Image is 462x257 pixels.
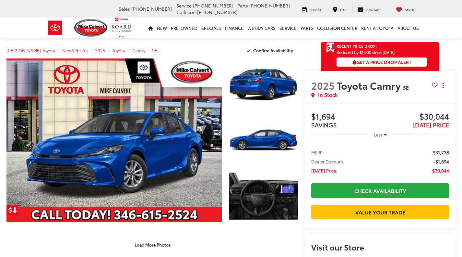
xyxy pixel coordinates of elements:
a: New Vehicles [62,47,88,53]
span: $30,044 [432,167,449,174]
span: Dealer Discount [311,158,343,165]
a: Contact [352,6,386,12]
span: [DATE] Price: [311,167,337,174]
span: Collision [176,9,196,15]
span: Contact [366,7,381,12]
span: In Stock [318,91,338,98]
a: Rent a Toyota [359,18,396,38]
span: Service [176,2,192,9]
a: Service [297,6,326,12]
img: Mike Calvert Toyota [74,19,109,37]
a: Home [146,18,155,38]
a: Toyota [112,47,125,53]
a: Value Your Trade [311,205,449,219]
a: Expand Photo 2 [229,114,298,167]
a: Collision Center [315,18,359,38]
span: Less [374,132,383,137]
img: 2025 Toyota Camry SE [228,58,299,111]
a: Parts [299,18,315,38]
a: Get Price Drop Alert Recent Price Drop! [321,42,439,50]
span: 2025 [311,78,335,92]
button: Less [371,129,390,140]
span: Recent Price Drop! [337,43,377,49]
a: Check Availability [311,183,449,198]
a: Expand Photo 3 [229,170,298,223]
span: Get Price Drop Alert [326,42,335,53]
a: Pre-Owned [169,18,199,38]
a: Expand Photo 1 [229,58,298,111]
button: Actions [438,80,449,91]
a: [PERSON_NAME] Toyota [6,47,55,53]
span: Sales [119,6,130,12]
span: [PHONE_NUMBER] [193,2,233,9]
span: Toyota Camry [337,78,403,92]
a: Camry [132,47,145,53]
a: Finance [223,18,245,38]
a: New [155,18,169,38]
span: dropdown dots [443,83,444,88]
a: SE [152,47,157,53]
span: $1,694 [311,112,380,122]
img: 2025 Toyota Camry SE [228,170,299,223]
button: Confirm Availability [243,45,299,56]
a: Map [328,6,351,12]
a: About Us [396,18,421,38]
a: Specials [199,18,223,38]
h2: Visit our Store [311,243,449,251]
span: -$1,694 [433,158,449,165]
span: Map [340,7,346,12]
span: SE [403,84,409,91]
span: $30,044 [380,112,449,122]
a: 2025 [95,47,105,53]
span: [DATE] PRICE [413,121,449,129]
span: Reduced by $1,000 since [DATE] [337,50,427,54]
a: Service [278,18,299,38]
span: Confirm Availability [253,47,293,53]
a: Expand Photo 0 [6,58,222,222]
img: Toyota [43,17,67,38]
span: [PHONE_NUMBER] [131,6,172,12]
span: Saved [405,7,414,12]
a: My Saved Vehicles [391,6,419,12]
a: WE BUY CARS [245,18,278,38]
span: [PHONE_NUMBER] [197,9,238,15]
span: $31,738 [433,149,449,156]
button: Load More Photos [130,239,175,250]
span: Parts [237,2,248,9]
img: 2025 Toyota Camry SE [228,114,299,167]
img: 2025 Toyota Camry SE [4,58,224,223]
span: Service [310,7,322,12]
span: [PHONE_NUMBER] [249,2,290,9]
span: MSRP: [311,149,324,156]
span: Get a Price Drop Alert [352,59,411,65]
span: SAVINGS [311,121,337,129]
a: Get Price Drop Alert [6,205,19,215]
